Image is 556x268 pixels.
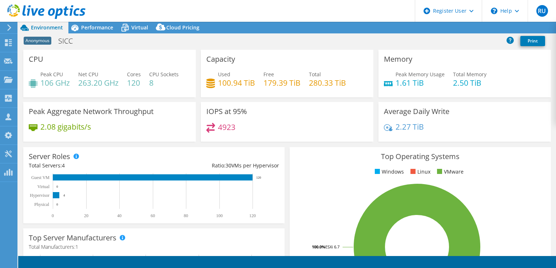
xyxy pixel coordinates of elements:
span: Cores [127,71,141,78]
span: Performance [81,24,113,31]
tspan: 100.0% [312,244,325,249]
span: RU [536,5,548,17]
text: Guest VM [31,175,49,180]
text: 100 [216,213,223,218]
h4: 280.33 TiB [309,79,346,87]
h4: 263.20 GHz [78,79,119,87]
text: 20 [84,213,88,218]
text: 0 [52,213,54,218]
h4: 100.94 TiB [218,79,255,87]
span: Virtual [131,24,148,31]
h4: 179.39 TiB [263,79,301,87]
span: Environment [31,24,63,31]
text: 120 [249,213,256,218]
li: Linux [409,168,430,176]
h4: 2.08 gigabits/s [40,123,91,131]
span: Anonymous [24,37,51,45]
h3: Top Operating Systems [295,153,545,161]
a: Print [520,36,545,46]
span: Cloud Pricing [166,24,199,31]
span: Total [309,71,321,78]
span: Peak Memory Usage [396,71,445,78]
text: 4 [63,194,65,197]
h4: 8 [149,79,179,87]
h4: 106 GHz [40,79,70,87]
h1: SICC [55,37,84,45]
h3: Capacity [206,55,235,63]
h3: CPU [29,55,43,63]
text: Physical [34,202,49,207]
text: 0 [56,185,58,188]
text: 80 [184,213,188,218]
text: 60 [151,213,155,218]
svg: \n [491,8,497,14]
text: Virtual [37,184,50,189]
h4: 2.50 TiB [453,79,487,87]
span: Net CPU [78,71,98,78]
text: 120 [256,176,261,179]
span: 4 [62,162,65,169]
h3: Top Server Manufacturers [29,234,116,242]
li: VMware [435,168,464,176]
span: Total Memory [453,71,487,78]
span: CPU Sockets [149,71,179,78]
tspan: ESXi 6.7 [325,244,339,249]
h3: Server Roles [29,153,70,161]
h3: Peak Aggregate Network Throughput [29,107,154,115]
span: Peak CPU [40,71,63,78]
h4: 120 [127,79,141,87]
li: Windows [373,168,404,176]
h4: Total Manufacturers: [29,243,279,251]
div: Total Servers: [29,162,154,170]
span: 30 [226,162,231,169]
text: 0 [56,203,58,206]
h4: 2.27 TiB [396,123,424,131]
h3: IOPS at 95% [206,107,247,115]
h3: Memory [384,55,412,63]
text: 40 [117,213,122,218]
text: Hypervisor [30,193,49,198]
span: 1 [75,243,78,250]
span: Free [263,71,274,78]
h3: Average Daily Write [384,107,449,115]
h4: 4923 [218,123,235,131]
span: Used [218,71,230,78]
h4: 1.61 TiB [396,79,445,87]
div: Ratio: VMs per Hypervisor [154,162,279,170]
